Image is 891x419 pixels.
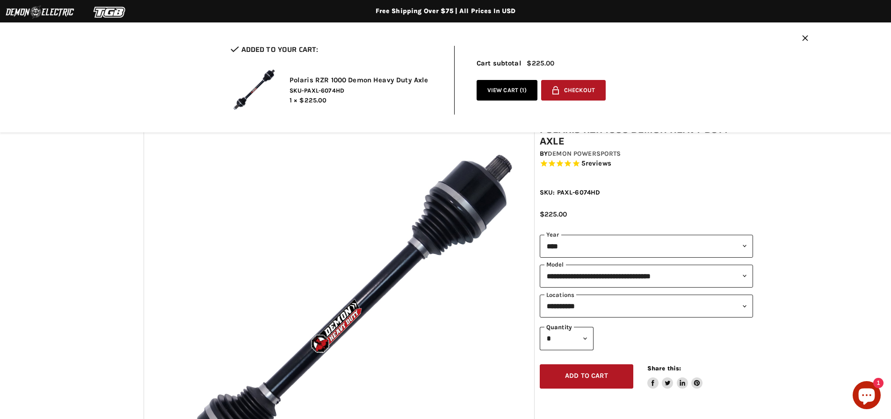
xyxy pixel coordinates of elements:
div: Free Shipping Over $75 | All Prices In USD [72,7,820,15]
h2: Polaris RZR 1000 Demon Heavy Duty Axle [290,76,440,85]
img: Demon Electric Logo 2 [5,3,75,21]
form: cart checkout [537,80,606,104]
span: 1 [522,87,524,94]
span: $225.00 [540,210,567,218]
span: Cart subtotal [477,59,522,67]
h1: Polaris RZR 1000 Demon Heavy Duty Axle [540,124,753,147]
span: reviews [586,159,611,168]
span: SKU-PAXL-6074HD [290,87,440,95]
select: Quantity [540,327,594,350]
span: 5 reviews [581,159,611,168]
select: modal-name [540,265,753,288]
span: Rated 5.0 out of 5 stars 5 reviews [540,159,753,169]
button: Checkout [541,80,606,101]
span: $225.00 [299,96,326,104]
span: Share this: [647,365,681,372]
select: keys [540,295,753,318]
h2: Added to your cart: [231,46,440,54]
span: Checkout [564,87,595,94]
aside: Share this: [647,364,703,389]
div: by [540,149,753,159]
div: SKU: PAXL-6074HD [540,188,753,197]
span: $225.00 [527,59,554,67]
a: View cart (1) [477,80,538,101]
span: 1 × [290,96,297,104]
button: Close [802,35,808,43]
img: TGB Logo 2 [75,3,145,21]
a: Demon Powersports [548,150,621,158]
inbox-online-store-chat: Shopify online store chat [850,381,884,412]
img: Polaris RZR 1000 Demon Heavy Duty Axle [231,66,277,113]
span: Add to cart [565,372,608,380]
select: year [540,235,753,258]
button: Add to cart [540,364,633,389]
